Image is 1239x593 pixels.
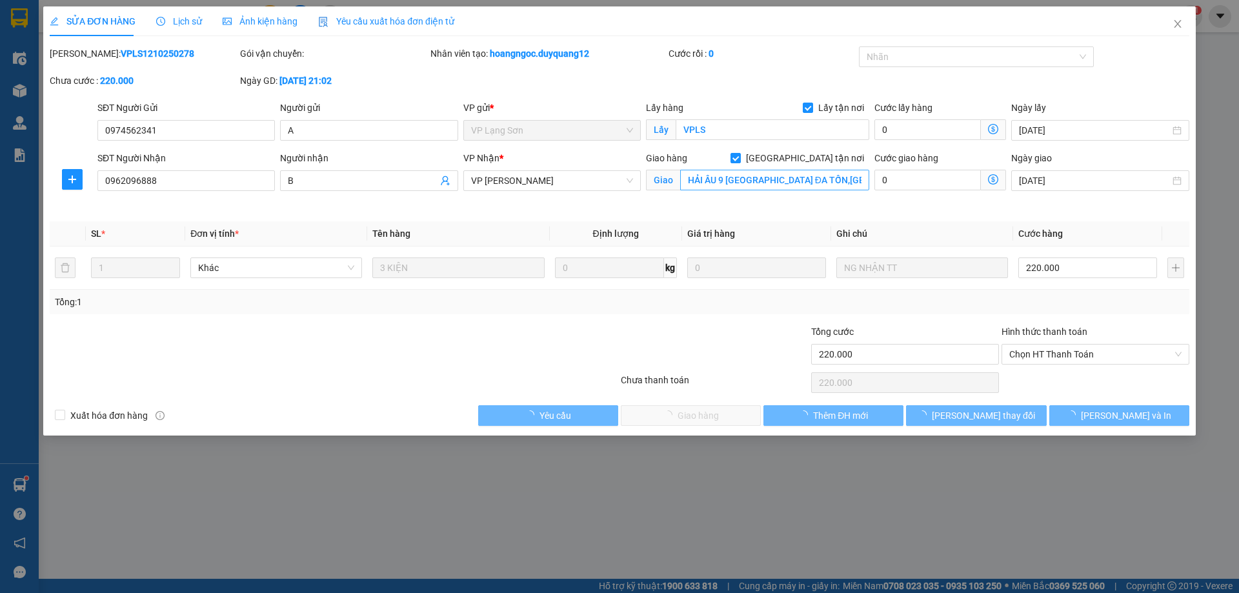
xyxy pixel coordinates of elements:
input: Ngày giao [1019,174,1169,188]
span: picture [223,17,232,26]
input: Cước giao hàng [874,170,981,190]
span: Chọn HT Thanh Toán [1009,345,1182,364]
label: Ngày giao [1011,153,1052,163]
input: Ghi Chú [836,257,1008,278]
label: Cước lấy hàng [874,103,932,113]
span: Lịch sử [156,16,202,26]
div: Cước rồi : [669,46,856,61]
span: loading [1067,410,1081,419]
label: Cước giao hàng [874,153,938,163]
span: Định lượng [593,228,639,239]
span: Thêm ĐH mới [813,408,868,423]
span: kg [664,257,677,278]
label: Hình thức thanh toán [1002,327,1087,337]
span: clock-circle [156,17,165,26]
button: Giao hàng [621,405,761,426]
span: VP Minh Khai [471,171,633,190]
div: VP gửi [463,101,641,115]
span: close [1173,19,1183,29]
span: Tên hàng [372,228,410,239]
th: Ghi chú [831,221,1013,246]
span: Giao hàng [646,153,687,163]
input: 0 [687,257,826,278]
div: Người nhận [280,151,458,165]
input: Ngày lấy [1019,123,1169,137]
button: plus [62,169,83,190]
input: Lấy tận nơi [676,119,869,140]
span: Tổng cước [811,327,854,337]
label: Ngày lấy [1011,103,1046,113]
span: user-add [440,176,450,186]
span: edit [50,17,59,26]
div: [PERSON_NAME]: [50,46,237,61]
span: Đơn vị tính [190,228,239,239]
input: VD: Bàn, Ghế [372,257,544,278]
span: loading [918,410,932,419]
button: Close [1160,6,1196,43]
span: [PERSON_NAME] và In [1081,408,1171,423]
span: info-circle [156,411,165,420]
span: Giá trị hàng [687,228,735,239]
div: SĐT Người Gửi [97,101,275,115]
span: Lấy [646,119,676,140]
span: Cước hàng [1018,228,1063,239]
input: Cước lấy hàng [874,119,981,140]
span: Khác [198,258,354,277]
span: SL [91,228,101,239]
div: SĐT Người Nhận [97,151,275,165]
span: SỬA ĐƠN HÀNG [50,16,136,26]
div: Gói vận chuyển: [240,46,428,61]
span: Lấy hàng [646,103,683,113]
b: VPLS1210250278 [121,48,194,59]
div: Người gửi [280,101,458,115]
span: dollar-circle [988,124,998,134]
span: Lấy tận nơi [813,101,869,115]
input: Giao tận nơi [680,170,869,190]
span: VP Nhận [463,153,499,163]
div: Chưa thanh toán [619,373,810,396]
span: Yêu cầu xuất hóa đơn điện tử [318,16,454,26]
button: [PERSON_NAME] và In [1049,405,1189,426]
b: 220.000 [100,75,134,86]
button: Yêu cầu [478,405,618,426]
button: [PERSON_NAME] thay đổi [906,405,1046,426]
span: [GEOGRAPHIC_DATA] tận nơi [741,151,869,165]
div: Ngày GD: [240,74,428,88]
span: dollar-circle [988,174,998,185]
span: VP Lạng Sơn [471,121,633,140]
span: [PERSON_NAME] thay đổi [932,408,1035,423]
div: Chưa cước : [50,74,237,88]
span: loading [525,410,539,419]
button: plus [1167,257,1184,278]
span: Yêu cầu [539,408,571,423]
img: icon [318,17,328,27]
b: [DATE] 21:02 [279,75,332,86]
b: 0 [709,48,714,59]
span: plus [63,174,82,185]
button: delete [55,257,76,278]
div: Nhân viên tạo: [430,46,666,61]
span: Xuất hóa đơn hàng [65,408,153,423]
div: Tổng: 1 [55,295,478,309]
span: Ảnh kiện hàng [223,16,297,26]
span: loading [799,410,813,419]
b: hoangngoc.duyquang12 [490,48,589,59]
span: Giao [646,170,680,190]
button: Thêm ĐH mới [763,405,903,426]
